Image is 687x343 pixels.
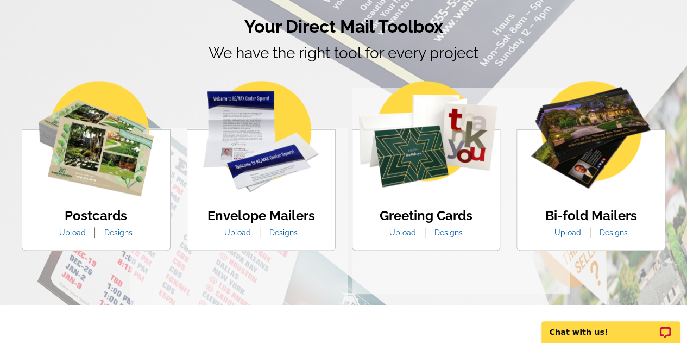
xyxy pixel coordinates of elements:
img: greeting-cards.png [354,81,497,188]
img: envelope-mailer.png [203,81,319,192]
a: Designs [426,228,471,237]
a: Designs [591,228,636,237]
iframe: LiveChat chat widget [534,309,687,343]
a: Designs [96,228,141,237]
h4: Bi-fold Mailers [545,208,637,224]
a: Upload [546,228,589,237]
h4: Greeting Cards [380,208,472,224]
img: postcards.png [39,81,154,196]
a: Upload [381,228,424,237]
img: bio-fold-mailer.png [530,81,653,190]
h4: Postcards [51,208,141,224]
a: Designs [261,228,306,237]
p: We have the right tool for every project [22,42,665,95]
a: Upload [216,228,259,237]
a: Upload [51,228,94,237]
h2: Your Direct Mail Toolbox [22,16,665,37]
h4: Envelope Mailers [207,208,315,224]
